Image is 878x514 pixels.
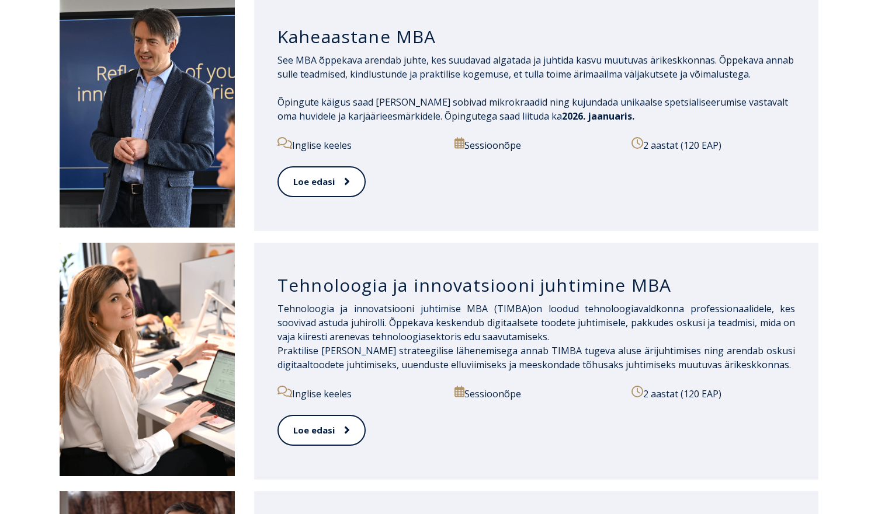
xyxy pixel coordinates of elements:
[562,110,634,123] span: 2026. jaanuaris.
[277,386,441,401] p: Inglise keeles
[277,53,796,81] p: See MBA õppekava arendab juhte, kes suudavad algatada ja juhtida kasvu muutuvas ärikeskkonnas. Õp...
[454,137,618,152] p: Sessioonõpe
[277,302,530,315] span: Tehnoloogia ja innovatsiooni juhtimise MBA (TIMBA)
[631,386,795,401] p: 2 aastat (120 EAP)
[277,302,796,343] span: on loodud tehnoloogiavaldkonna professionaalidele, kes soovivad astuda juhirolli. Õppekava kesken...
[60,243,235,476] img: DSC_2558
[631,137,795,152] p: 2 aastat (120 EAP)
[277,26,796,48] h3: Kaheaastane MBA
[277,415,366,446] a: Loe edasi
[277,166,366,197] a: Loe edasi
[277,137,441,152] p: Inglise keeles
[277,95,796,123] p: Õpingute käigus saad [PERSON_NAME] sobivad mikrokraadid ning kujundada unikaalse spetsialiseerumi...
[454,386,618,401] p: Sessioonõpe
[277,274,796,296] h3: Tehnoloogia ja innovatsiooni juhtimine MBA
[277,344,796,371] span: Praktilise [PERSON_NAME] strateegilise lähenemisega annab TIMBA tugeva aluse ärijuhtimises ning a...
